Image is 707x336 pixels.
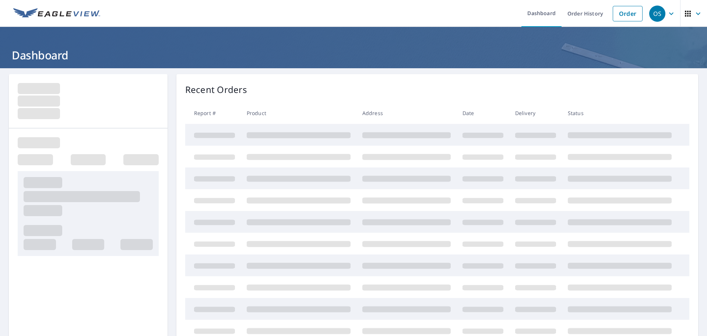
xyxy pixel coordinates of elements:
[613,6,643,21] a: Order
[185,102,241,124] th: Report #
[649,6,665,22] div: OS
[241,102,356,124] th: Product
[356,102,457,124] th: Address
[562,102,678,124] th: Status
[185,83,247,96] p: Recent Orders
[9,48,698,63] h1: Dashboard
[13,8,100,19] img: EV Logo
[457,102,509,124] th: Date
[509,102,562,124] th: Delivery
